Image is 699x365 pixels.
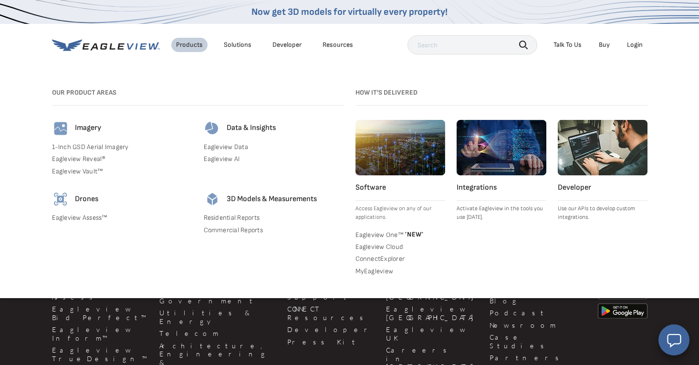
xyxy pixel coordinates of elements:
[490,321,586,330] a: Newsroom
[490,297,586,305] a: Blog
[386,325,478,342] a: Eagleview UK
[52,214,192,222] a: Eagleview Assess™
[204,214,344,222] a: Residential Reports
[403,230,424,238] span: NEW
[599,41,610,49] a: Buy
[204,155,344,163] a: Eagleview AI
[457,120,546,222] a: Integrations Activate Eagleview in the tools you use [DATE].
[52,305,148,322] a: Eagleview Bid Perfect™
[558,120,647,222] a: Developer Use our APIs to develop custom integrations.
[287,325,375,334] a: Developer
[251,6,448,18] a: Now get 3D models for virtually every property!
[52,89,344,97] h3: Our Product Areas
[457,204,546,222] p: Activate Eagleview in the tools you use [DATE].
[52,346,148,363] a: Eagleview TrueDesign™
[159,329,276,338] a: Telecom
[355,267,445,276] a: MyEagleview
[490,354,586,362] a: Partners
[52,191,69,208] img: drones-icon.svg
[490,309,586,317] a: Podcast
[204,143,344,151] a: Eagleview Data
[75,123,101,133] h4: Imagery
[627,41,643,49] div: Login
[227,123,276,133] h4: Data & Insights
[457,183,546,193] h4: Integrations
[52,155,192,163] a: Eagleview Reveal®
[355,255,445,263] a: ConnectExplorer
[287,338,375,346] a: Press Kit
[355,89,647,97] h3: How it's Delivered
[553,41,582,49] div: Talk To Us
[272,41,302,49] a: Developer
[52,143,192,151] a: 1-Inch GSD Aerial Imagery
[204,226,344,235] a: Commercial Reports
[323,41,353,49] div: Resources
[407,35,537,54] input: Search
[224,41,251,49] div: Solutions
[176,41,203,49] div: Products
[355,183,445,193] h4: Software
[159,297,276,305] a: Government
[558,183,647,193] h4: Developer
[558,120,647,175] img: developer.webp
[52,325,148,342] a: Eagleview Inform™
[355,243,445,251] a: Eagleview Cloud
[355,120,445,175] img: software.webp
[658,324,689,355] button: Open chat window
[52,120,69,137] img: imagery-icon.svg
[558,204,647,222] p: Use our APIs to develop custom integrations.
[457,120,546,175] img: integrations.webp
[598,303,647,319] img: google-play-store_b9643a.png
[490,333,586,350] a: Case Studies
[287,305,375,322] a: CONNECT Resources
[204,191,221,208] img: 3d-models-icon.svg
[75,194,98,204] h4: Drones
[227,194,317,204] h4: 3D Models & Measurements
[355,229,445,239] a: Eagleview One™ *NEW*
[204,120,221,137] img: data-icon.svg
[159,309,276,325] a: Utilities & Energy
[52,167,192,176] a: Eagleview Vault™
[355,204,445,222] p: Access Eagleview on any of our applications.
[386,305,478,322] a: Eagleview [GEOGRAPHIC_DATA]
